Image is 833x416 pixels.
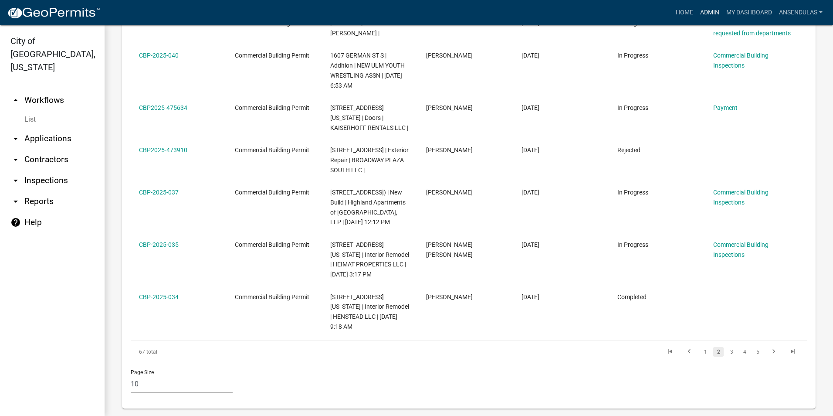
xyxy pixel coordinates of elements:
[10,217,21,228] i: help
[723,4,775,21] a: My Dashboard
[617,189,648,196] span: In Progress
[726,347,737,357] a: 3
[10,133,21,144] i: arrow_drop_down
[10,196,21,207] i: arrow_drop_down
[330,241,409,278] span: 4 MINNESOTA ST N | Interior Remodel | HEIMAT PROPERTIES LLC | 08/19/2025 3:17 PM
[713,189,769,206] a: Commercial Building Inspections
[139,241,179,248] a: CBP-2025-035
[139,189,179,196] a: CBP-2025-037
[235,293,309,300] span: Commercial Building Permit
[713,241,769,258] a: Commercial Building Inspections
[738,344,751,359] li: page 4
[10,95,21,106] i: arrow_drop_up
[617,293,647,300] span: Completed
[739,347,750,357] a: 4
[725,344,738,359] li: page 3
[131,341,264,363] div: 67 total
[713,104,738,111] a: Payment
[617,52,648,59] span: In Progress
[521,52,539,59] span: 09/11/2025
[672,4,697,21] a: Home
[751,344,764,359] li: page 5
[617,241,648,248] span: In Progress
[617,147,640,153] span: Rejected
[752,347,763,357] a: 5
[10,175,21,186] i: arrow_drop_down
[235,241,309,248] span: Commercial Building Permit
[10,154,21,165] i: arrow_drop_down
[139,293,179,300] a: CBP-2025-034
[521,241,539,248] span: 08/14/2025
[426,241,473,258] span: Glenn James Hauser
[713,52,769,69] a: Commercial Building Inspections
[330,293,409,330] span: 5 MINNESOTA ST N | Interior Remodel | HENSTEAD LLC | 08/13/2025 9:18 AM
[330,189,406,225] span: 905 N Highland Ave (Building #2) | New Build | Highland Apartments of New Ulm, LLP | 09/03/2025 1...
[521,104,539,111] span: 09/09/2025
[426,104,473,111] span: Herb Knutson
[765,347,782,357] a: go to next page
[139,147,187,153] a: CBP2025-473910
[235,189,309,196] span: Commercial Building Permit
[235,104,309,111] span: Commercial Building Permit
[775,4,826,21] a: ansendulas
[330,52,405,89] span: 1607 GERMAN ST S | Addition | NEW ULM YOUTH WRESTLING ASSN | 09/22/2025 6:53 AM
[785,347,801,357] a: go to last page
[521,189,539,196] span: 08/20/2025
[700,347,711,357] a: 1
[617,104,648,111] span: In Progress
[681,347,698,357] a: go to previous page
[330,147,409,174] span: 1627 BROADWAY ST S | Exterior Repair | BROADWAY PLAZA SOUTH LLC |
[662,347,678,357] a: go to first page
[521,293,539,300] span: 08/07/2025
[330,104,408,131] span: 215 1/2 N MINNESOTA ST | Doors | KAISERHOFF RENTALS LLC |
[426,189,473,196] span: Zac Rosenow
[712,344,725,359] li: page 2
[713,347,724,357] a: 2
[139,104,187,111] a: CBP2025-475634
[697,4,723,21] a: Admin
[235,52,309,59] span: Commercial Building Permit
[235,147,309,153] span: Commercial Building Permit
[699,344,712,359] li: page 1
[521,147,539,153] span: 09/04/2025
[426,52,473,59] span: Coleman Cihak
[139,52,179,59] a: CBP-2025-040
[426,293,473,300] span: Chayla Henle
[426,147,473,153] span: randy poehler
